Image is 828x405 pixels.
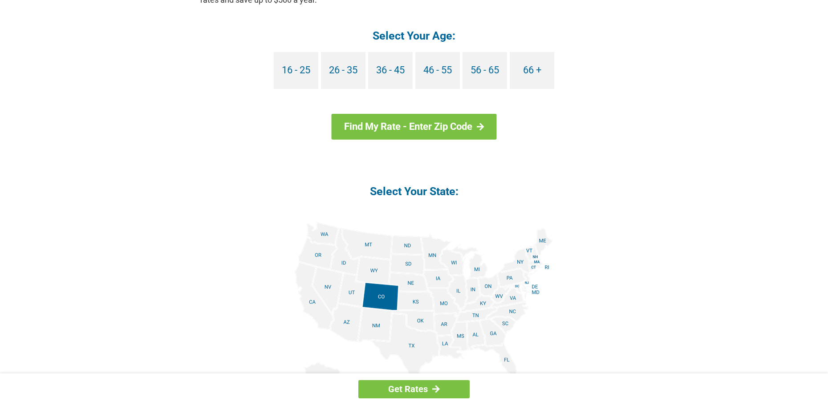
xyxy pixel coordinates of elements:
[200,28,628,43] h4: Select Your Age:
[358,380,470,398] a: Get Rates
[510,52,554,89] a: 66 +
[321,52,365,89] a: 26 - 35
[415,52,460,89] a: 46 - 55
[463,52,507,89] a: 56 - 65
[200,184,628,199] h4: Select Your State:
[274,52,318,89] a: 16 - 25
[332,114,497,140] a: Find My Rate - Enter Zip Code
[368,52,413,89] a: 36 - 45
